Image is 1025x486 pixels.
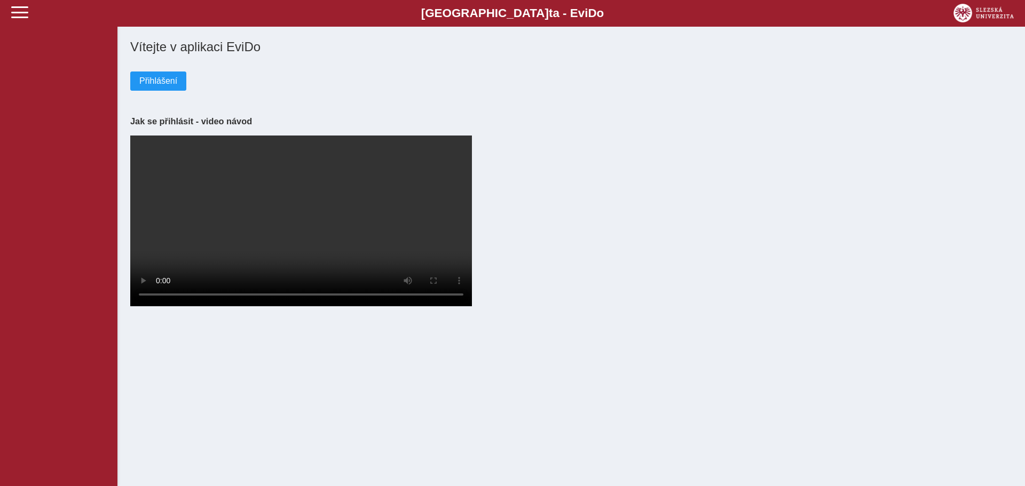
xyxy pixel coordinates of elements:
span: t [549,6,553,20]
h1: Vítejte v aplikaci EviDo [130,39,1012,54]
h3: Jak se přihlásit - video návod [130,116,1012,126]
span: D [588,6,596,20]
span: Přihlášení [139,76,177,86]
video: Your browser does not support the video tag. [130,136,472,306]
button: Přihlášení [130,71,186,91]
b: [GEOGRAPHIC_DATA] a - Evi [32,6,993,20]
span: o [597,6,604,20]
img: logo_web_su.png [953,4,1014,22]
